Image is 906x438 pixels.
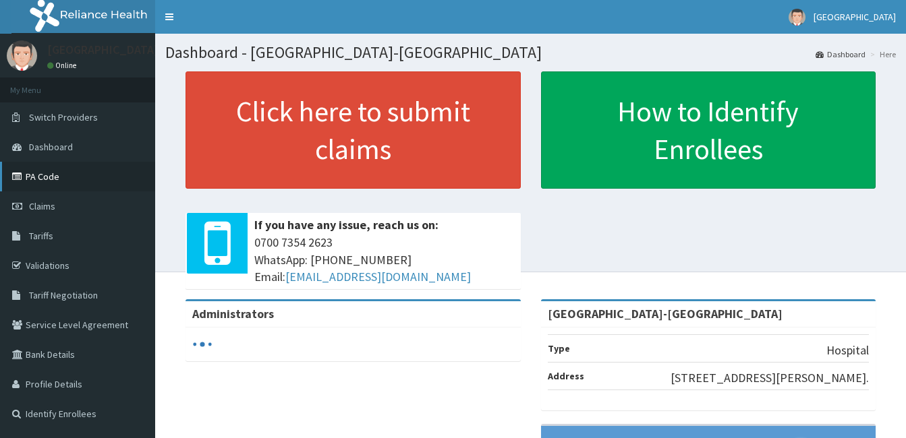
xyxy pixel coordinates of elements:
[541,71,876,189] a: How to Identify Enrollees
[165,44,896,61] h1: Dashboard - [GEOGRAPHIC_DATA]-[GEOGRAPHIC_DATA]
[671,369,869,387] p: [STREET_ADDRESS][PERSON_NAME].
[29,289,98,301] span: Tariff Negotiation
[826,342,869,359] p: Hospital
[548,370,584,382] b: Address
[29,141,73,153] span: Dashboard
[29,200,55,212] span: Claims
[7,40,37,71] img: User Image
[814,11,896,23] span: [GEOGRAPHIC_DATA]
[192,334,213,354] svg: audio-loading
[816,49,866,60] a: Dashboard
[29,230,53,242] span: Tariffs
[254,234,514,286] span: 0700 7354 2623 WhatsApp: [PHONE_NUMBER] Email:
[254,217,438,232] b: If you have any issue, reach us on:
[47,44,159,56] p: [GEOGRAPHIC_DATA]
[789,9,805,26] img: User Image
[29,111,98,123] span: Switch Providers
[285,269,471,284] a: [EMAIL_ADDRESS][DOMAIN_NAME]
[548,342,570,354] b: Type
[548,306,783,321] strong: [GEOGRAPHIC_DATA]-[GEOGRAPHIC_DATA]
[186,71,521,189] a: Click here to submit claims
[47,61,80,70] a: Online
[192,306,274,321] b: Administrators
[867,49,896,60] li: Here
